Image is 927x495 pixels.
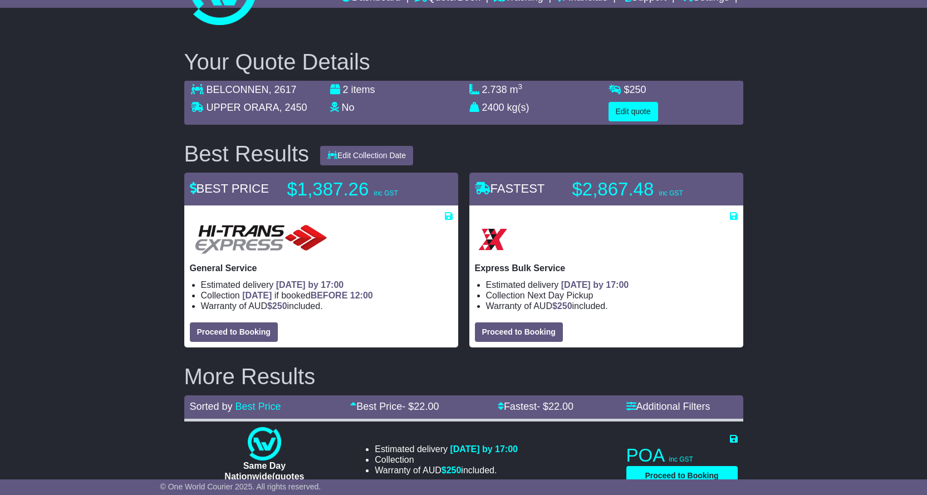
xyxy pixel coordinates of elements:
[507,102,529,113] span: kg(s)
[414,401,439,412] span: 22.00
[190,222,332,257] img: HiTrans: General Service
[572,178,712,200] p: $2,867.48
[552,301,572,311] span: $
[561,280,629,290] span: [DATE] by 17:00
[630,84,646,95] span: 250
[272,301,287,311] span: 250
[343,84,349,95] span: 2
[375,454,518,465] li: Collection
[669,455,693,463] span: inc GST
[242,291,272,300] span: [DATE]
[311,291,348,300] span: BEFORE
[179,141,315,166] div: Best Results
[518,82,523,91] sup: 3
[350,401,439,412] a: Best Price- $22.00
[236,401,281,412] a: Best Price
[184,364,743,389] h2: More Results
[207,84,269,95] span: BELCONNEN
[242,291,372,300] span: if booked
[486,280,738,290] li: Estimated delivery
[279,102,307,113] span: , 2450
[486,301,738,311] li: Warranty of AUD included.
[276,280,344,290] span: [DATE] by 17:00
[626,444,738,467] p: POA
[287,178,426,200] p: $1,387.26
[351,84,375,95] span: items
[609,102,658,121] button: Edit quote
[626,466,738,486] button: Proceed to Booking
[626,401,710,412] a: Additional Filters
[537,401,573,412] span: - $
[207,102,279,113] span: UPPER ORARA
[248,427,281,460] img: One World Courier: Same Day Nationwide(quotes take 0.5-1 hour)
[450,444,518,454] span: [DATE] by 17:00
[224,461,304,492] span: Same Day Nationwide(quotes take 0.5-1 hour)
[442,465,462,475] span: $
[190,263,453,273] p: General Service
[342,102,355,113] span: No
[498,401,573,412] a: Fastest- $22.00
[482,102,504,113] span: 2400
[190,322,278,342] button: Proceed to Booking
[201,280,453,290] li: Estimated delivery
[548,401,573,412] span: 22.00
[160,482,321,491] span: © One World Courier 2025. All rights reserved.
[320,146,413,165] button: Edit Collection Date
[510,84,523,95] span: m
[190,401,233,412] span: Sorted by
[475,182,545,195] span: FASTEST
[475,322,563,342] button: Proceed to Booking
[624,84,646,95] span: $
[201,301,453,311] li: Warranty of AUD included.
[557,301,572,311] span: 250
[201,290,453,301] li: Collection
[402,401,439,412] span: - $
[350,291,373,300] span: 12:00
[184,50,743,74] h2: Your Quote Details
[447,465,462,475] span: 250
[375,465,518,476] li: Warranty of AUD included.
[486,290,738,301] li: Collection
[659,189,683,197] span: inc GST
[267,301,287,311] span: $
[269,84,297,95] span: , 2617
[482,84,507,95] span: 2.738
[475,222,511,257] img: Border Express: Express Bulk Service
[375,444,518,454] li: Estimated delivery
[527,291,593,300] span: Next Day Pickup
[475,263,738,273] p: Express Bulk Service
[190,182,269,195] span: BEST PRICE
[374,189,398,197] span: inc GST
